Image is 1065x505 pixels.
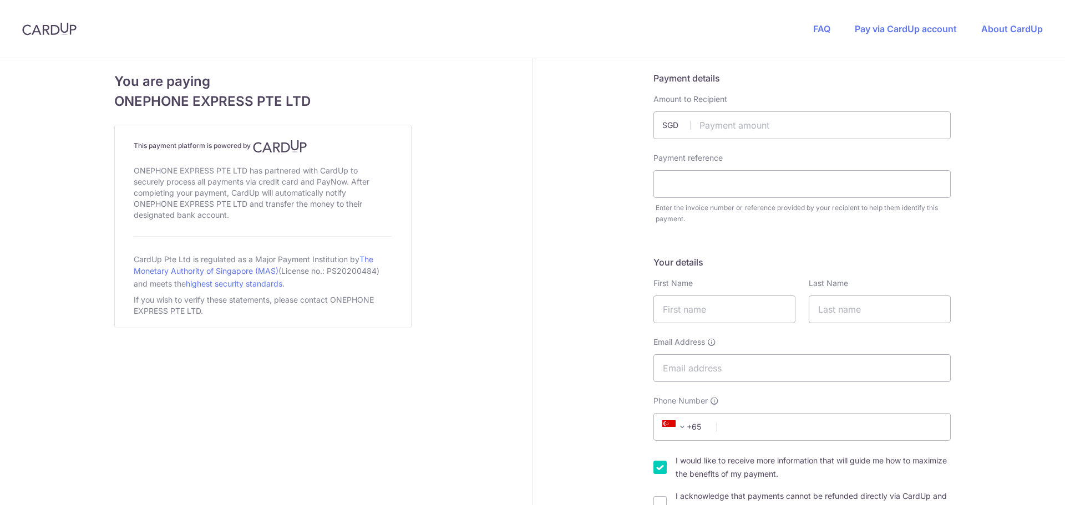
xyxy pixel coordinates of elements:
[855,23,957,34] a: Pay via CardUp account
[134,140,392,153] h4: This payment platform is powered by
[653,152,723,164] label: Payment reference
[134,163,392,223] div: ONEPHONE EXPRESS PTE LTD has partnered with CardUp to securely process all payments via credit ca...
[809,278,848,289] label: Last Name
[653,354,951,382] input: Email address
[653,72,951,85] h5: Payment details
[676,454,951,481] label: I would like to receive more information that will guide me how to maximize the benefits of my pa...
[134,292,392,319] div: If you wish to verify these statements, please contact ONEPHONE EXPRESS PTE LTD.
[662,120,691,131] span: SGD
[134,250,392,292] div: CardUp Pte Ltd is regulated as a Major Payment Institution by (License no.: PS20200484) and meets...
[653,278,693,289] label: First Name
[809,295,951,323] input: Last name
[662,420,689,433] span: +65
[22,22,77,35] img: CardUp
[653,336,705,348] span: Email Address
[981,23,1043,34] a: About CardUp
[114,91,412,111] span: ONEPHONE EXPRESS PTE LTD
[659,420,709,433] span: +65
[653,295,795,323] input: First name
[186,279,282,288] a: highest security standards
[656,202,951,225] div: Enter the invoice number or reference provided by your recipient to help them identify this payment.
[653,111,951,139] input: Payment amount
[253,140,307,153] img: CardUp
[653,395,708,406] span: Phone Number
[114,72,412,91] span: You are paying
[813,23,830,34] a: FAQ
[653,256,951,269] h5: Your details
[653,94,727,105] label: Amount to Recipient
